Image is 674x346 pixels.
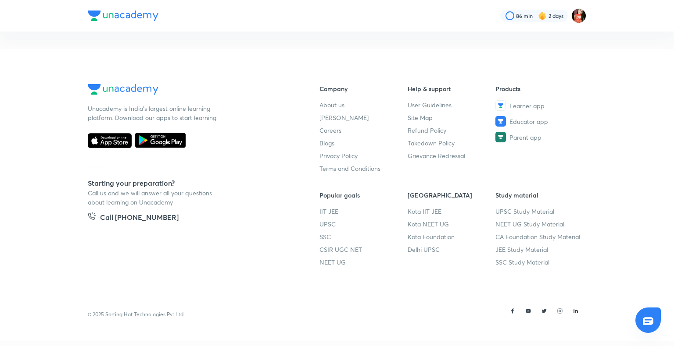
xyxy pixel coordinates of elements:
a: Blogs [319,138,408,148]
a: Careers [319,126,408,135]
h6: Help & support [408,84,496,93]
img: Learner app [495,100,506,111]
p: Unacademy is India’s largest online learning platform. Download our apps to start learning [88,104,219,122]
span: Parent app [509,133,541,142]
a: Learner app [495,100,584,111]
a: UPSC Study Material [495,207,584,216]
h6: [GEOGRAPHIC_DATA] [408,191,496,200]
a: CSIR UGC NET [319,245,408,254]
a: JEE Study Material [495,245,584,254]
a: Privacy Policy [319,151,408,160]
a: Kota IIT JEE [408,207,496,216]
h6: Company [319,84,408,93]
a: Grievance Redressal [408,151,496,160]
h5: Call [PHONE_NUMBER] [100,212,179,224]
h6: Products [495,84,584,93]
a: Kota NEET UG [408,219,496,229]
a: SSC Study Material [495,258,584,267]
a: UPSC [319,219,408,229]
a: Educator app [495,116,584,127]
a: User Guidelines [408,100,496,109]
img: Parent app [495,132,506,142]
a: Site Map [408,113,496,122]
a: SSC [319,232,408,241]
a: Delhi UPSC [408,245,496,254]
p: © 2025 Sorting Hat Technologies Pvt Ltd [88,311,183,318]
a: Refund Policy [408,126,496,135]
span: Learner app [509,101,545,110]
img: Company Logo [88,11,158,21]
h6: Study material [495,191,584,200]
h5: Starting your preparation? [88,178,291,188]
span: Educator app [509,117,548,126]
a: Call [PHONE_NUMBER] [88,212,179,224]
span: Careers [319,126,341,135]
a: IIT JEE [319,207,408,216]
a: NEET UG Study Material [495,219,584,229]
a: CA Foundation Study Material [495,232,584,241]
img: streak [538,11,547,20]
img: Minakshi gakre [571,8,586,23]
h6: Popular goals [319,191,408,200]
p: Call us and we will answer all your questions about learning on Unacademy [88,188,219,207]
a: [PERSON_NAME] [319,113,408,122]
a: NEET UG [319,258,408,267]
a: Takedown Policy [408,138,496,148]
a: Company Logo [88,84,291,97]
a: Terms and Conditions [319,164,408,173]
a: Parent app [495,132,584,142]
a: About us [319,100,408,109]
a: Kota Foundation [408,232,496,241]
img: Company Logo [88,84,158,95]
img: Educator app [495,116,506,127]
